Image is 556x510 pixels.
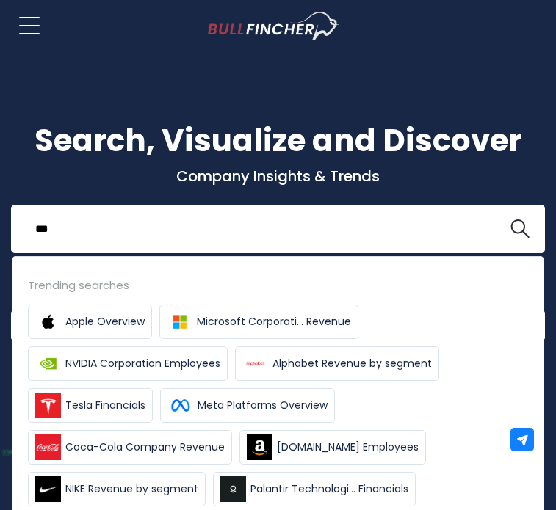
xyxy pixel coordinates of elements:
[65,314,145,329] span: Apple Overview
[277,440,419,455] span: [DOMAIN_NAME] Employees
[11,283,545,298] p: What's trending
[208,12,339,40] img: Bullfincher logo
[510,219,530,238] img: search icon
[65,440,225,455] span: Coca-Cola Company Revenue
[65,356,220,371] span: NVIDIA Corporation Employees
[160,388,335,423] a: Meta Platforms Overview
[198,398,328,413] span: Meta Platforms Overview
[28,305,152,339] a: Apple Overview
[28,346,228,381] a: NVIDIA Corporation Employees
[159,305,358,339] a: Microsoft Corporati... Revenue
[197,314,351,329] span: Microsoft Corporati... Revenue
[11,167,545,186] p: Company Insights & Trends
[11,310,180,341] a: Apple
[272,356,432,371] span: Alphabet Revenue by segment
[65,481,198,497] span: NIKE Revenue by segment
[28,472,206,506] a: NIKE Revenue by segment
[11,117,545,164] h1: Search, Visualize and Discover
[28,430,232,465] a: Coca-Cola Company Revenue
[65,398,145,413] span: Tesla Financials
[208,12,366,40] a: Go to homepage
[239,430,426,465] a: [DOMAIN_NAME] Employees
[250,481,408,497] span: Palantir Technologi... Financials
[28,388,153,423] a: Tesla Financials
[213,472,416,506] a: Palantir Technologi... Financials
[235,346,439,381] a: Alphabet Revenue by segment
[28,277,528,294] div: Trending searches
